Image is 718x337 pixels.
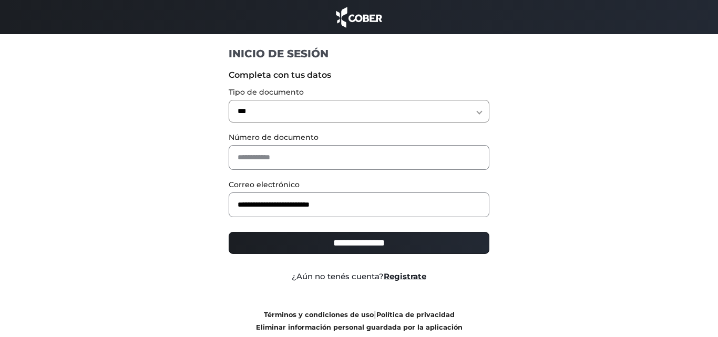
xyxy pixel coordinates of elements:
[333,5,385,29] img: cober_marca.png
[264,311,374,319] a: Términos y condiciones de uso
[229,69,490,81] label: Completa con tus datos
[221,271,498,283] div: ¿Aún no tenés cuenta?
[384,271,426,281] a: Registrate
[376,311,455,319] a: Política de privacidad
[229,47,490,60] h1: INICIO DE SESIÓN
[229,179,490,190] label: Correo electrónico
[229,132,490,143] label: Número de documento
[256,323,463,331] a: Eliminar información personal guardada por la aplicación
[221,308,498,333] div: |
[229,87,490,98] label: Tipo de documento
